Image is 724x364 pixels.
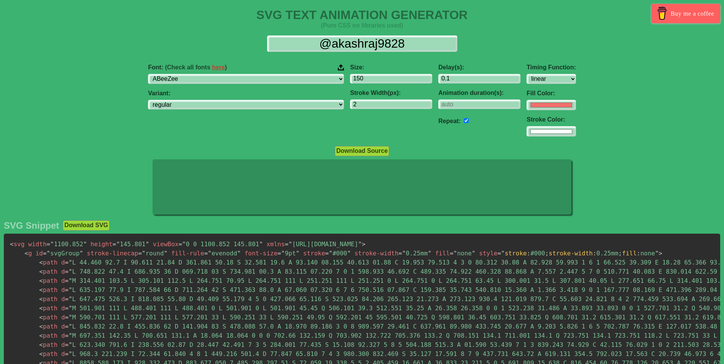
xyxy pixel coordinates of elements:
[61,341,65,348] span: d
[303,250,325,257] span: stroke
[208,250,212,257] span: "
[61,332,65,339] span: d
[61,323,65,330] span: d
[464,118,469,123] input: auto
[651,4,720,23] a: Buy me a coffee
[165,64,227,71] span: (Check all fonts )
[153,241,178,248] span: viewBox
[438,64,520,71] label: Delay(s):
[549,250,593,257] span: stroke-width
[39,350,57,358] span: path
[61,295,65,303] span: d
[281,250,285,257] span: "
[350,99,432,109] input: 2px
[338,64,344,71] img: Upload your font
[65,314,69,321] span: =
[65,323,69,330] span: =
[39,350,43,358] span: <
[266,241,285,248] span: xmlns
[39,268,57,275] span: path
[277,250,299,257] span: 9pt
[39,295,57,303] span: path
[438,90,520,96] label: Animation duration(s):
[46,241,50,248] span: =
[545,250,549,257] span: ;
[39,259,57,266] span: path
[296,250,300,257] span: "
[65,350,69,358] span: =
[68,259,72,266] span: "
[277,250,281,257] span: =
[656,7,669,20] img: Buy me a coffee
[285,241,289,248] span: =
[39,286,43,293] span: <
[39,277,57,284] span: path
[450,250,475,257] span: none
[671,7,714,20] span: Buy me a coffee
[43,250,47,257] span: =
[527,64,576,71] label: Timing Function:
[68,314,72,321] span: "
[61,314,65,321] span: d
[527,250,531,257] span: :
[39,268,43,275] span: <
[350,74,432,83] input: 100
[91,241,113,248] span: height
[61,286,65,293] span: d
[347,250,351,257] span: "
[25,250,29,257] span: <
[61,350,65,358] span: d
[659,250,662,257] span: >
[329,250,333,257] span: "
[505,250,527,257] span: stroke
[65,286,69,293] span: =
[325,250,351,257] span: #000
[288,241,292,248] span: "
[358,241,362,248] span: "
[164,250,168,257] span: "
[39,323,43,330] span: <
[655,250,659,257] span: "
[398,250,402,257] span: =
[10,241,14,248] span: <
[428,250,431,257] span: "
[497,250,504,257] span: ="
[46,250,50,257] span: "
[527,90,576,97] label: Fill Color:
[637,250,641,257] span: :
[182,241,186,248] span: "
[39,295,43,303] span: <
[68,332,72,339] span: "
[65,332,69,339] span: =
[116,241,120,248] span: "
[39,341,57,348] span: path
[622,250,637,257] span: fill
[68,286,72,293] span: "
[61,277,65,284] span: d
[350,90,432,96] label: Stroke Width(px):
[402,250,406,257] span: "
[267,35,457,52] input: Input Text Here
[237,250,241,257] span: "
[245,250,278,257] span: font-size
[39,305,57,312] span: path
[28,241,46,248] span: width
[505,250,655,257] span: #000 0.25mm none
[83,241,87,248] span: "
[68,277,72,284] span: "
[113,241,149,248] span: 145.801
[453,250,457,257] span: "
[355,250,399,257] span: stroke-width
[450,250,453,257] span: =
[138,250,167,257] span: round
[325,250,329,257] span: =
[148,90,344,97] label: Variant:
[527,116,576,123] label: Stroke Color:
[138,250,142,257] span: =
[61,268,65,275] span: d
[87,250,138,257] span: stroke-linecap
[68,305,72,312] span: "
[285,241,362,248] span: [URL][DOMAIN_NAME]
[113,241,116,248] span: =
[39,332,57,339] span: path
